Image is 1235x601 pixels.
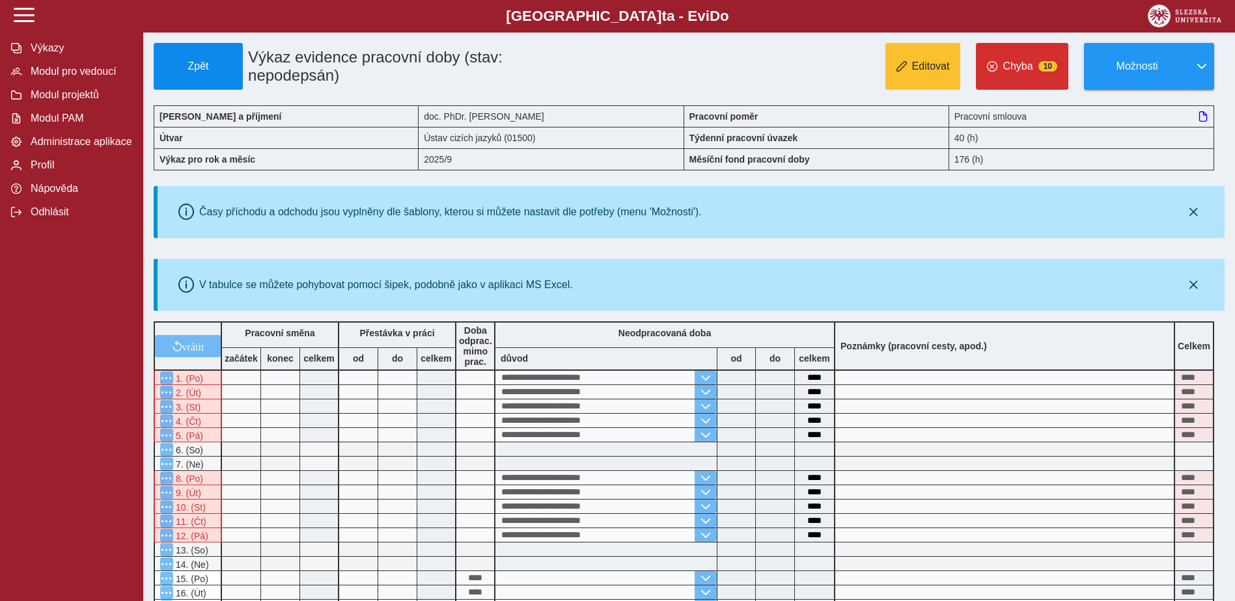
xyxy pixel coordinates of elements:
div: Dovolená není vykázaná v systému Magion! [154,471,222,485]
button: Menu [160,529,173,542]
button: Menu [160,543,173,556]
button: Menu [160,414,173,427]
b: do [378,353,417,364]
span: 5. (Pá) [173,431,203,441]
button: Menu [160,400,173,413]
span: 13. (So) [173,545,208,555]
div: Dovolená není vykázaná v systému Magion! [154,500,222,514]
span: 10 [1038,61,1057,72]
span: Nápověda [27,183,132,194]
b: Výkaz pro rok a měsíc [160,154,255,165]
b: konec [261,353,299,364]
button: Menu [160,457,173,470]
span: D [710,8,720,24]
span: Profil [27,159,132,171]
button: Menu [160,386,173,399]
button: Editovat [885,43,961,90]
div: Dovolená není vykázaná v systému Magion! [154,399,222,414]
b: Poznámky (pracovní cesty, apod.) [835,341,992,351]
span: 3. (St) [173,402,201,412]
button: Možnosti [1084,43,1189,90]
span: 1. (Po) [173,373,203,384]
div: 176 (h) [949,148,1214,170]
b: [PERSON_NAME] a příjmení [160,111,281,122]
span: Editovat [912,60,950,72]
div: 40 (h) [949,127,1214,148]
b: Přestávka v práci [359,328,434,338]
span: 7. (Ne) [173,459,204,470]
button: Menu [160,486,173,499]
span: 16. (Út) [173,588,206,598]
span: 10. (St) [173,502,206,513]
span: Chyba [1003,60,1033,72]
span: 6. (So) [173,445,203,455]
button: Menu [160,514,173,528]
button: Menu [160,371,173,384]
span: 4. (Čt) [173,416,201,427]
span: 15. (Po) [173,574,208,584]
b: Neodpracovaná doba [618,328,711,338]
span: vrátit [182,341,204,351]
b: od [717,353,755,364]
button: vrátit [155,335,221,357]
button: Menu [160,443,173,456]
span: Administrace aplikace [27,136,132,148]
h1: Výkaz evidence pracovní doby (stav: nepodepsán) [243,43,600,90]
div: Dovolená není vykázaná v systému Magion! [154,485,222,500]
div: Dovolená není vykázaná v systému Magion! [154,528,222,542]
button: Menu [160,586,173,599]
span: Zpět [160,60,237,72]
button: Chyba10 [976,43,1068,90]
b: Pracovní směna [245,328,314,338]
b: Týdenní pracovní úvazek [689,133,798,143]
b: Měsíční fond pracovní doby [689,154,810,165]
b: celkem [795,353,834,364]
img: logo_web_su.png [1148,5,1221,27]
div: 2025/9 [419,148,684,170]
span: Odhlásit [27,206,132,218]
button: Zpět [154,43,243,90]
b: Pracovní poměr [689,111,758,122]
b: [GEOGRAPHIC_DATA] a - Evi [39,8,1196,25]
span: Modul pro vedoucí [27,66,132,77]
button: Menu [160,500,173,513]
span: o [720,8,729,24]
span: Modul PAM [27,113,132,124]
div: Pracovní smlouva [949,105,1214,127]
div: Časy příchodu a odchodu jsou vyplněny dle šablony, kterou si můžete nastavit dle potřeby (menu 'M... [199,206,702,218]
div: doc. PhDr. [PERSON_NAME] [419,105,684,127]
b: začátek [222,353,260,364]
b: celkem [417,353,455,364]
button: Menu [160,572,173,585]
b: Doba odprac. mimo prac. [459,325,492,367]
span: t [661,8,666,24]
div: Dovolená není vykázaná v systému Magion! [154,385,222,399]
span: 14. (Ne) [173,559,209,570]
span: 2. (Út) [173,388,201,398]
div: Ústav cizích jazyků (01500) [419,127,684,148]
button: Menu [160,429,173,442]
b: do [756,353,794,364]
div: Dovolená není vykázaná v systému Magion! [154,514,222,528]
span: 11. (Čt) [173,516,206,527]
b: od [339,353,378,364]
div: Dovolená není vykázaná v systému Magion! [154,414,222,428]
b: Útvar [160,133,183,143]
span: Modul projektů [27,89,132,101]
b: Celkem [1178,341,1210,351]
button: Menu [160,557,173,570]
span: Možnosti [1095,60,1179,72]
span: Výkazy [27,42,132,54]
div: Dovolená není vykázaná v systému Magion! [154,428,222,442]
b: důvod [501,353,528,364]
span: 9. (Út) [173,488,201,498]
div: Dovolená není vykázaná v systému Magion! [154,371,222,385]
b: celkem [300,353,338,364]
div: V tabulce se můžete pohybovat pomocí šipek, podobně jako v aplikaci MS Excel. [199,279,573,291]
span: 12. (Pá) [173,531,208,541]
span: 8. (Po) [173,474,203,484]
button: Menu [160,472,173,485]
